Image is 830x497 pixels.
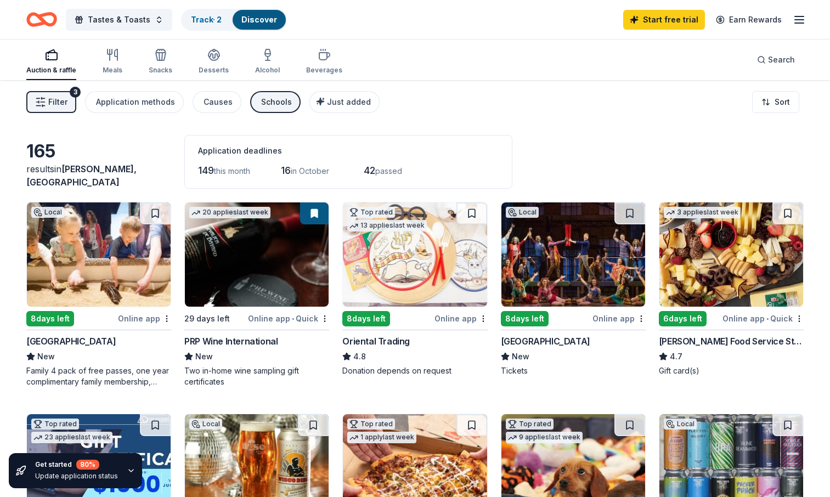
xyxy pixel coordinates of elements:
div: Online app [118,312,171,325]
div: results [26,162,171,189]
span: 4.8 [353,350,366,363]
div: 29 days left [184,312,230,325]
button: Just added [309,91,380,113]
button: Meals [103,44,122,80]
div: Top rated [347,419,395,430]
div: PRP Wine International [184,335,278,348]
button: Application methods [85,91,184,113]
div: 80 % [76,460,99,470]
div: Local [31,207,64,218]
button: Schools [250,91,301,113]
a: Image for PRP Wine International20 applieslast week29 days leftOnline app•QuickPRP Wine Internati... [184,202,329,387]
img: Image for Neville Public Museum [27,202,171,307]
div: Gift card(s) [659,365,804,376]
button: Causes [193,91,241,113]
span: [PERSON_NAME], [GEOGRAPHIC_DATA] [26,163,137,188]
a: Earn Rewards [709,10,788,30]
span: Filter [48,95,67,109]
span: Just added [327,97,371,106]
div: Top rated [347,207,395,218]
img: Image for Fox Cities Performing Arts Center [501,202,645,307]
div: Online app [434,312,488,325]
span: 149 [198,165,214,176]
div: Alcohol [255,66,280,75]
span: New [195,350,213,363]
a: Image for Oriental TradingTop rated13 applieslast week8days leftOnline appOriental Trading4.8Dona... [342,202,487,376]
div: Donation depends on request [342,365,487,376]
div: Family 4 pack of free passes, one year complimentary family membership, behind the scenes tour [26,365,171,387]
span: • [292,314,294,323]
span: 16 [281,165,291,176]
button: Auction & raffle [26,44,76,80]
div: Meals [103,66,122,75]
span: passed [375,166,402,176]
img: Image for Oriental Trading [343,202,487,307]
div: [PERSON_NAME] Food Service Store [659,335,804,348]
button: Snacks [149,44,172,80]
button: Search [748,49,804,71]
div: Online app Quick [722,312,804,325]
a: Image for Neville Public MuseumLocal8days leftOnline app[GEOGRAPHIC_DATA]NewFamily 4 pack of free... [26,202,171,387]
div: 9 applies last week [506,432,583,443]
span: in [26,163,137,188]
div: Application methods [96,95,175,109]
div: Tickets [501,365,646,376]
a: Image for Gordon Food Service Store3 applieslast week6days leftOnline app•Quick[PERSON_NAME] Food... [659,202,804,376]
button: Desserts [199,44,229,80]
div: 1 apply last week [347,432,416,443]
a: Image for Fox Cities Performing Arts CenterLocal8days leftOnline app[GEOGRAPHIC_DATA]NewTickets [501,202,646,376]
a: Discover [241,15,277,24]
div: Oriental Trading [342,335,410,348]
div: Local [506,207,539,218]
div: [GEOGRAPHIC_DATA] [501,335,590,348]
span: Sort [775,95,790,109]
div: 6 days left [659,311,707,326]
span: 42 [364,165,375,176]
a: Track· 2 [191,15,222,24]
div: 23 applies last week [31,432,112,443]
a: Start free trial [623,10,705,30]
span: New [37,350,55,363]
div: 8 days left [501,311,549,326]
div: 165 [26,140,171,162]
div: 20 applies last week [189,207,270,218]
div: 8 days left [26,311,74,326]
div: [GEOGRAPHIC_DATA] [26,335,116,348]
div: Local [189,419,222,430]
span: in October [291,166,329,176]
div: Snacks [149,66,172,75]
div: 8 days left [342,311,390,326]
div: Auction & raffle [26,66,76,75]
div: Local [664,419,697,430]
div: 13 applies last week [347,220,427,231]
div: Beverages [306,66,342,75]
div: Get started [35,460,118,470]
a: Home [26,7,57,32]
div: Online app [592,312,646,325]
button: Filter3 [26,91,76,113]
img: Image for PRP Wine International [185,202,329,307]
span: New [512,350,529,363]
button: Sort [752,91,799,113]
div: 3 applies last week [664,207,741,218]
div: Application deadlines [198,144,499,157]
span: Tastes & Toasts [88,13,150,26]
div: Top rated [506,419,554,430]
div: Causes [204,95,233,109]
div: Online app Quick [248,312,329,325]
div: Schools [261,95,292,109]
div: 3 [70,87,81,98]
button: Tastes & Toasts [66,9,172,31]
span: • [766,314,769,323]
span: 4.7 [670,350,682,363]
div: Two in-home wine sampling gift certificates [184,365,329,387]
button: Beverages [306,44,342,80]
div: Update application status [35,472,118,481]
span: this month [214,166,250,176]
div: Desserts [199,66,229,75]
span: Search [768,53,795,66]
div: Top rated [31,419,79,430]
button: Track· 2Discover [181,9,287,31]
img: Image for Gordon Food Service Store [659,202,803,307]
button: Alcohol [255,44,280,80]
